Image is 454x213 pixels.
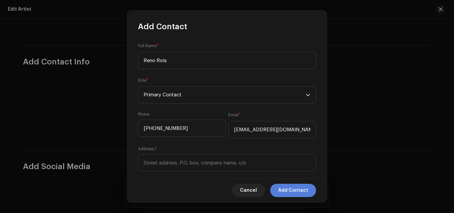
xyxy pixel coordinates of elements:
small: Email [228,112,239,118]
span: Cancel [240,184,257,197]
small: Role [138,77,146,84]
div: dropdown trigger [306,87,310,103]
input: +15551234567 [138,120,226,137]
input: Enter email [228,121,316,138]
button: Add Contact [270,184,316,197]
button: Cancel [232,184,265,197]
span: Primary Contact [144,87,306,103]
span: Add Contact [138,21,187,32]
input: Enter full name [138,52,316,69]
label: Phone [138,112,149,117]
input: Street address, P.O. box, company name, c/o [138,154,316,171]
span: Add Contact [278,184,308,197]
label: Address 1 [138,146,156,152]
small: Full Name [138,43,157,49]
